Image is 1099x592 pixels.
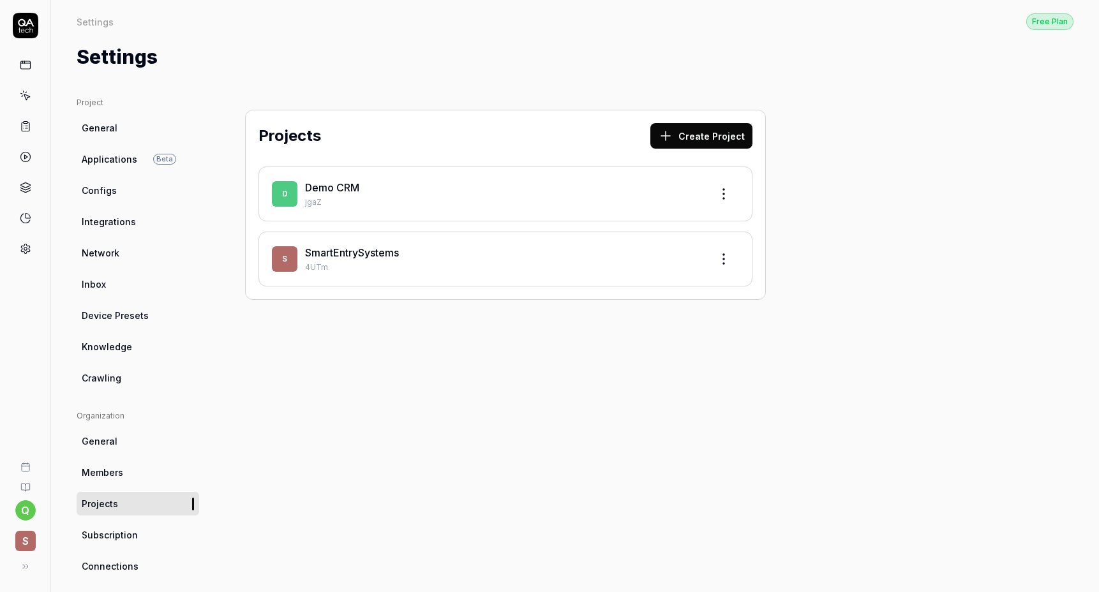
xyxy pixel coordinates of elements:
a: Subscription [77,523,199,547]
span: Network [82,246,119,260]
h2: Projects [258,124,321,147]
a: ApplicationsBeta [77,147,199,171]
span: General [82,121,117,135]
div: Project [77,97,199,108]
span: Subscription [82,528,138,542]
span: General [82,434,117,448]
h1: Settings [77,43,158,71]
a: Demo CRM [305,181,359,194]
span: Connections [82,559,138,573]
span: Device Presets [82,309,149,322]
a: Documentation [5,472,45,492]
a: Crawling [77,366,199,390]
a: Configs [77,179,199,202]
p: 4UTm [305,262,701,273]
a: Members [77,461,199,484]
a: Book a call with us [5,452,45,472]
a: General [77,116,199,140]
a: Projects [77,492,199,515]
a: Knowledge [77,335,199,359]
span: Configs [82,184,117,197]
a: Device Presets [77,304,199,327]
a: Integrations [77,210,199,233]
button: Create Project [650,123,752,149]
span: Beta [153,154,176,165]
a: General [77,429,199,453]
span: Members [82,466,123,479]
span: Integrations [82,215,136,228]
a: Inbox [77,272,199,296]
span: Crawling [82,371,121,385]
span: Applications [82,152,137,166]
span: D [272,181,297,207]
div: Settings [77,15,114,28]
div: Organization [77,410,199,422]
span: Knowledge [82,340,132,353]
p: jgaZ [305,196,701,208]
button: q [15,500,36,521]
button: Free Plan [1026,13,1073,30]
a: Connections [77,554,199,578]
span: S [15,531,36,551]
span: Inbox [82,277,106,291]
button: S [5,521,45,554]
a: Network [77,241,199,265]
span: Projects [82,497,118,510]
span: S [272,246,297,272]
a: SmartEntrySystems [305,246,399,259]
